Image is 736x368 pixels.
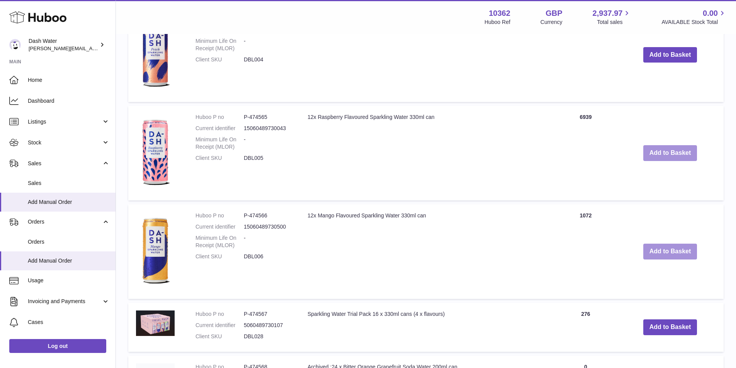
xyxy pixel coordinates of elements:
[300,303,555,352] td: Sparkling Water Trial Pack 16 x 330ml cans (4 x flavours)
[28,118,102,125] span: Listings
[28,218,102,226] span: Orders
[300,204,555,299] td: 12x Mango Flavoured Sparkling Water 330ml can
[555,7,617,102] td: 4588
[244,114,292,121] dd: P-474565
[28,198,110,206] span: Add Manual Order
[195,310,244,318] dt: Huboo P no
[643,319,697,335] button: Add to Basket
[9,339,106,353] a: Log out
[555,303,617,352] td: 276
[593,8,623,19] span: 2,937.97
[300,106,555,200] td: 12x Raspberry Flavoured Sparkling Water 330ml can
[29,37,98,52] div: Dash Water
[546,8,562,19] strong: GBP
[28,277,110,284] span: Usage
[555,106,617,200] td: 6939
[244,223,292,231] dd: 15060489730500
[244,37,292,52] dd: -
[195,154,244,162] dt: Client SKU
[593,8,632,26] a: 2,937.97 Total sales
[244,56,292,63] dd: DBL004
[300,7,555,102] td: 12x Peach Flavoured Sparkling Water 330ml can
[244,234,292,249] dd: -
[195,37,244,52] dt: Minimum Life On Receipt (MLOR)
[195,333,244,340] dt: Client SKU
[597,19,631,26] span: Total sales
[9,39,21,51] img: sophie@dash-water.com
[28,238,110,246] span: Orders
[195,212,244,219] dt: Huboo P no
[195,322,244,329] dt: Current identifier
[489,8,510,19] strong: 10362
[555,204,617,299] td: 1072
[28,76,110,84] span: Home
[244,136,292,151] dd: -
[28,180,110,187] span: Sales
[244,310,292,318] dd: P-474567
[28,97,110,105] span: Dashboard
[244,333,292,340] dd: DBL028
[29,45,155,51] span: [PERSON_NAME][EMAIL_ADDRESS][DOMAIN_NAME]
[195,114,244,121] dt: Huboo P no
[195,56,244,63] dt: Client SKU
[28,298,102,305] span: Invoicing and Payments
[195,253,244,260] dt: Client SKU
[136,114,175,191] img: 12x Raspberry Flavoured Sparkling Water 330ml can
[136,15,175,92] img: 12x Peach Flavoured Sparkling Water 330ml can
[195,136,244,151] dt: Minimum Life On Receipt (MLOR)
[661,8,727,26] a: 0.00 AVAILABLE Stock Total
[28,257,110,265] span: Add Manual Order
[244,154,292,162] dd: DBL005
[28,139,102,146] span: Stock
[484,19,510,26] div: Huboo Ref
[643,47,697,63] button: Add to Basket
[703,8,718,19] span: 0.00
[28,319,110,326] span: Cases
[195,125,244,132] dt: Current identifier
[244,253,292,260] dd: DBL006
[244,125,292,132] dd: 15060489730043
[661,19,727,26] span: AVAILABLE Stock Total
[643,244,697,259] button: Add to Basket
[643,145,697,161] button: Add to Basket
[244,212,292,219] dd: P-474566
[136,310,175,336] img: Sparkling Water Trial Pack 16 x 330ml cans (4 x flavours)
[136,212,175,289] img: 12x Mango Flavoured Sparkling Water 330ml can
[195,234,244,249] dt: Minimum Life On Receipt (MLOR)
[244,322,292,329] dd: 5060489730107
[195,223,244,231] dt: Current identifier
[28,160,102,167] span: Sales
[541,19,563,26] div: Currency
